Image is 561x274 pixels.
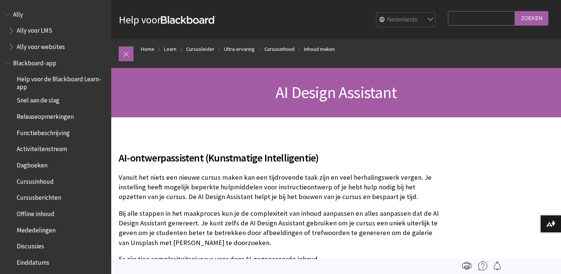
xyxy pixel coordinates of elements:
img: More help [478,261,487,270]
span: Help voor de Blackboard Learn-app [17,73,106,91]
strong: Blackboard [161,16,216,24]
span: Ally voor websites [17,40,65,50]
h2: AI-ontwerpassistent (Kunstmatige Intelligentie) [119,141,444,166]
a: Cursusleider [186,45,214,54]
span: Ally voor LMS [17,25,52,35]
a: Learn [164,45,176,54]
a: Ultra-ervaring [224,45,255,54]
a: Cursusinhoud [264,45,294,54]
img: Print [462,261,471,270]
input: Zoeken [515,11,548,26]
span: Dagboeken [17,159,47,169]
span: Functiebeschrijving [17,127,70,137]
span: Ally [13,8,23,18]
span: Activiteitenstream [17,143,67,153]
span: Offline inhoud [17,208,55,218]
span: Einddatums [17,256,49,266]
p: Vanuit het niets een nieuwe cursus maken kan een tijdrovende taak zijn en veel herhalingswerk ver... [119,173,444,202]
p: Bij alle stappen in het maakproces kun je de complexiteit van inhoud aanpassen en alles aanpassen... [119,209,444,248]
nav: Book outline for Anthology Ally Help [4,8,107,53]
p: Er zijn tien complexiteitsniveaus voor door AI-gegenereerde inhoud. [119,254,444,264]
span: AI Design Assistant [275,82,397,102]
a: Help voorBlackboard [119,13,216,26]
span: Discussies [17,240,44,250]
span: Cursusberichten [17,192,61,202]
span: Snel aan de slag [17,94,59,104]
span: Mededelingen [17,224,56,234]
span: Cursusinhoud [17,175,54,185]
a: Inhoud maken [304,45,335,54]
img: Follow this page [493,261,502,270]
span: Releaseopmerkingen [17,110,74,120]
a: Home [141,45,154,54]
select: Site Language Selector [376,13,436,27]
span: Blackboard-app [13,57,56,67]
